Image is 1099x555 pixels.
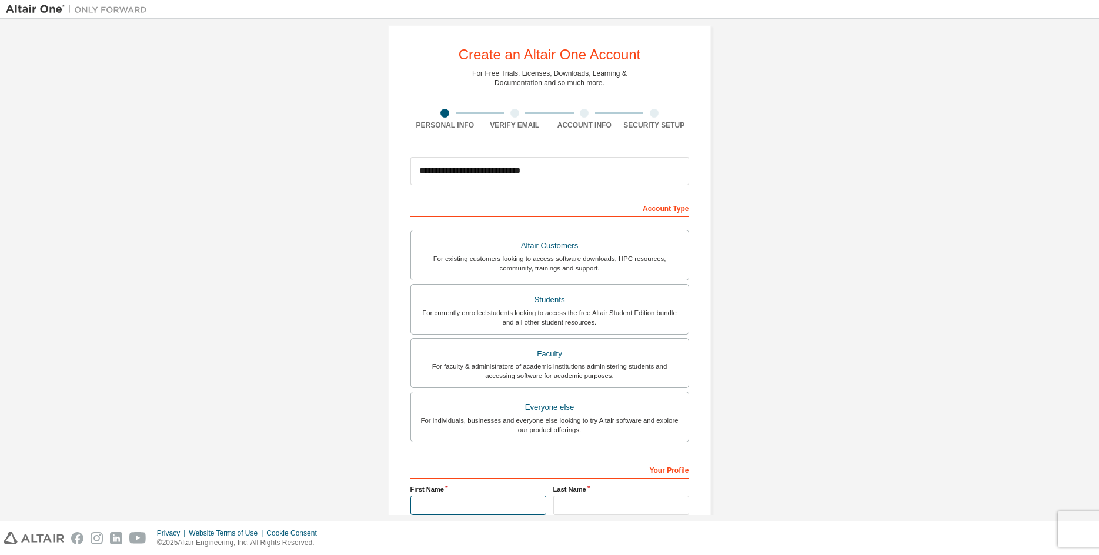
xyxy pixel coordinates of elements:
[418,362,682,380] div: For faculty & administrators of academic institutions administering students and accessing softwa...
[619,121,689,130] div: Security Setup
[157,529,189,538] div: Privacy
[410,460,689,479] div: Your Profile
[472,69,627,88] div: For Free Trials, Licenses, Downloads, Learning & Documentation and so much more.
[129,532,146,544] img: youtube.svg
[71,532,83,544] img: facebook.svg
[418,254,682,273] div: For existing customers looking to access software downloads, HPC resources, community, trainings ...
[4,532,64,544] img: altair_logo.svg
[553,484,689,494] label: Last Name
[418,292,682,308] div: Students
[480,121,550,130] div: Verify Email
[418,399,682,416] div: Everyone else
[410,198,689,217] div: Account Type
[418,308,682,327] div: For currently enrolled students looking to access the free Altair Student Edition bundle and all ...
[459,48,641,62] div: Create an Altair One Account
[418,416,682,434] div: For individuals, businesses and everyone else looking to try Altair software and explore our prod...
[110,532,122,544] img: linkedin.svg
[6,4,153,15] img: Altair One
[418,346,682,362] div: Faculty
[266,529,323,538] div: Cookie Consent
[410,484,546,494] label: First Name
[410,121,480,130] div: Personal Info
[91,532,103,544] img: instagram.svg
[189,529,266,538] div: Website Terms of Use
[157,538,324,548] p: © 2025 Altair Engineering, Inc. All Rights Reserved.
[418,238,682,254] div: Altair Customers
[550,121,620,130] div: Account Info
